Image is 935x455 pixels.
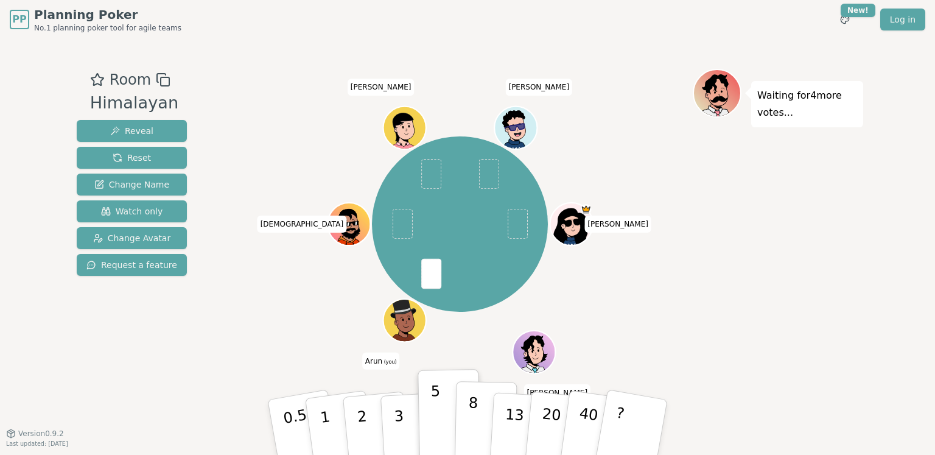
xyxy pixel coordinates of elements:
[86,259,177,271] span: Request a feature
[757,87,857,121] p: Waiting for 4 more votes...
[12,12,26,27] span: PP
[77,147,187,169] button: Reset
[384,300,424,340] button: Click to change your avatar
[93,232,171,244] span: Change Avatar
[431,383,441,448] p: 5
[362,352,400,369] span: Click to change your name
[6,429,64,439] button: Version0.9.2
[880,9,925,30] a: Log in
[834,9,856,30] button: New!
[524,384,590,401] span: Click to change your name
[34,6,181,23] span: Planning Poker
[348,79,415,96] span: Click to change your name
[581,204,592,215] span: Hemlata is the host
[77,200,187,222] button: Watch only
[6,440,68,447] span: Last updated: [DATE]
[382,359,397,364] span: (you)
[94,178,169,191] span: Change Name
[77,254,187,276] button: Request a feature
[18,429,64,439] span: Version 0.9.2
[77,174,187,196] button: Change Name
[841,4,875,17] div: New!
[90,69,105,91] button: Add as favourite
[113,152,151,164] span: Reset
[90,91,178,116] div: Himalayan
[34,23,181,33] span: No.1 planning poker tool for agile teams
[110,125,153,137] span: Reveal
[505,79,572,96] span: Click to change your name
[10,6,181,33] a: PPPlanning PokerNo.1 planning poker tool for agile teams
[584,216,651,233] span: Click to change your name
[110,69,151,91] span: Room
[257,216,346,233] span: Click to change your name
[77,227,187,249] button: Change Avatar
[77,120,187,142] button: Reveal
[101,205,163,217] span: Watch only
